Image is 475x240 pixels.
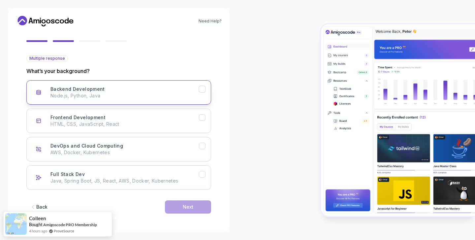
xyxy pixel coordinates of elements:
[50,171,85,178] h3: Full Stack Dev
[16,16,75,26] a: Home link
[26,137,211,161] button: DevOps and Cloud Computing
[5,213,27,235] img: provesource social proof notification image
[29,228,47,234] span: 4 hours ago
[165,200,211,214] button: Next
[26,165,211,190] button: Full Stack Dev
[29,222,43,227] span: Bought
[50,121,199,127] p: HTML, CSS, JavaScript, React
[54,228,74,234] a: ProveSource
[50,149,199,156] p: AWS, Docker, Kubernetes
[36,204,47,210] div: Back
[43,222,97,227] a: Amigoscode PRO Membership
[50,86,105,92] h3: Backend Development
[50,143,123,149] h3: DevOps and Cloud Computing
[50,178,199,184] p: Java, Spring Boot, JS, React, AWS, Docker, Kubernetes
[26,80,211,105] button: Backend Development
[26,200,51,214] button: Back
[183,204,193,210] div: Next
[26,109,211,133] button: Frontend Development
[26,67,211,75] p: What’s your background?
[199,18,222,24] a: Need Help?
[29,56,65,61] span: Multiple response
[29,216,46,221] span: Colleen
[50,114,106,121] h3: Frontend Development
[50,92,199,99] p: Node.js, Python, Java
[321,24,475,216] img: Amigoscode Dashboard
